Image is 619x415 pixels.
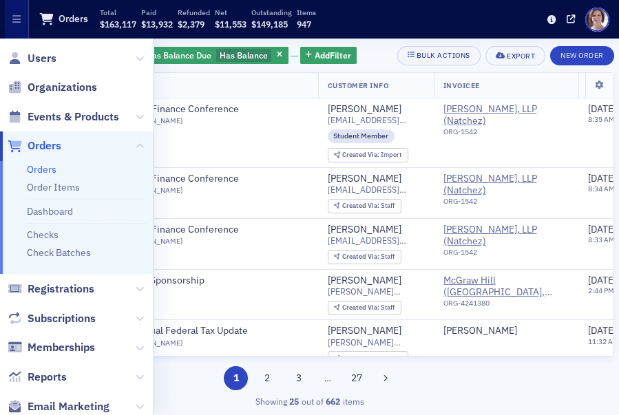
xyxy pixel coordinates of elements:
button: AddFilter [300,47,357,64]
span: [EMAIL_ADDRESS][DOMAIN_NAME] [328,184,424,195]
span: [DATE] [588,274,616,286]
span: [EMAIL_ADDRESS][DOMAIN_NAME] [328,115,424,125]
span: [PERSON_NAME][EMAIL_ADDRESS][DOMAIN_NAME] [328,286,424,297]
span: Users [28,51,56,66]
div: Student Member [328,129,395,143]
button: Bulk Actions [397,46,481,65]
a: [PERSON_NAME], LLP (Natchez) [443,103,569,127]
time: 2:44 PM [588,286,614,295]
span: Silas Simmons, LLP (Natchez) [443,173,569,197]
span: Created Via : [342,252,381,261]
span: Has Balance [220,50,268,61]
div: ORG-1542 [443,248,569,262]
span: Created Via : [342,201,381,210]
span: McGraw Hill (Memphis, TN) [443,275,569,299]
span: $11,553 [215,19,246,30]
a: [PERSON_NAME] [127,116,182,125]
span: Silas Simmons, LLP (Natchez) [443,224,569,248]
p: Net [215,8,246,17]
span: $149,185 [251,19,288,30]
a: Reports [8,370,67,385]
span: Orders [28,138,61,153]
a: Banking and Finance Conference [97,173,271,185]
a: Check Batches [27,246,91,259]
a: [PERSON_NAME], LLP (Natchez) [443,173,569,197]
span: 947 [297,19,311,30]
span: Silas Simmons, LLP (Natchez) [443,103,569,127]
button: 3 [286,366,311,390]
a: [PERSON_NAME], LLP (Natchez) [443,224,569,248]
span: [PERSON_NAME][EMAIL_ADDRESS][DOMAIN_NAME] [328,337,424,348]
span: Registrations [28,281,94,297]
span: McGraw Hill (Memphis, TN) [443,275,569,312]
div: Created Via: Import [328,148,408,162]
div: ORG-4241380 [443,299,569,312]
a: Banking and Finance Conference [97,224,271,236]
div: Staff [342,304,395,312]
div: Showing out of items [5,395,614,407]
a: [PERSON_NAME] [328,275,401,287]
span: [DATE] [588,172,616,184]
a: [PERSON_NAME] [328,173,401,185]
span: Has Balance Due [146,50,211,61]
div: Created Via: Staff [328,199,401,213]
span: [DATE] [588,103,616,115]
p: Outstanding [251,8,292,17]
p: Refunded [178,8,210,17]
h1: Orders [59,12,88,25]
span: Add Filter [315,49,351,61]
a: [PERSON_NAME] [328,103,401,116]
span: Created Via : [342,150,381,159]
time: 8:35 AM [588,114,615,124]
div: ORG-1542 [443,127,569,141]
a: Conference Sponsorship [97,275,271,287]
a: [PERSON_NAME] [127,186,182,195]
button: Export [485,46,545,65]
a: Dashboard [27,205,73,217]
time: 8:33 AM [588,235,615,244]
span: Events & Products [28,109,119,125]
span: Silas Simmons, LLP (Natchez) [443,224,569,262]
div: Created Via: Staff [328,301,401,315]
span: [EMAIL_ADDRESS][DOMAIN_NAME] [328,235,424,246]
a: Events & Products [8,109,119,125]
span: Silas Simmons, LLP (Natchez) [443,173,569,211]
div: Created Via: Import [328,351,408,365]
span: Invoicee [443,81,480,90]
span: [DATE] [588,324,616,337]
span: Created Via : [342,354,381,363]
time: 8:34 AM [588,184,615,193]
a: Subscriptions [8,311,96,326]
a: [PERSON_NAME] [328,325,401,337]
span: $13,932 [141,19,173,30]
button: 1 [224,366,248,390]
a: Order Items [27,181,80,193]
a: Email Marketing [8,399,109,414]
a: New Order [550,48,614,61]
a: [PERSON_NAME] [127,339,182,348]
span: Customer Info [328,81,389,90]
a: Registrations [8,281,94,297]
div: ORG-1542 [443,197,569,211]
span: John Scott [443,325,569,337]
a: AICPA's Annual Federal Tax Update [97,325,271,337]
a: Memberships [8,340,95,355]
span: Reports [28,370,67,385]
a: Orders [8,138,61,153]
span: Created Via : [342,303,381,312]
div: Created Via: Staff [328,250,401,264]
span: Email Marketing [28,399,109,414]
div: Staff [342,202,395,210]
a: [PERSON_NAME] [443,325,517,337]
strong: 25 [287,395,302,407]
p: Items [297,8,316,17]
a: [PERSON_NAME] [328,224,401,236]
a: Organizations [8,80,97,95]
span: Silas Simmons, LLP (Natchez) [443,103,569,141]
button: 27 [344,366,368,390]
